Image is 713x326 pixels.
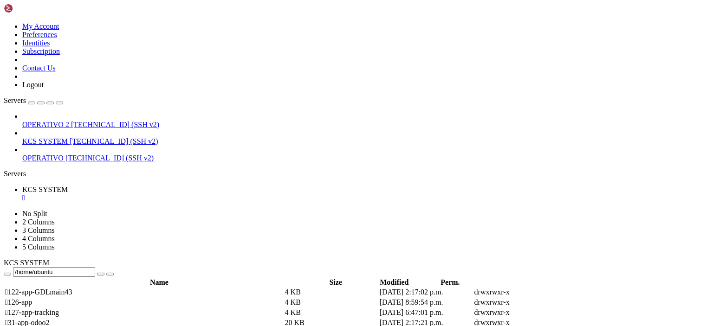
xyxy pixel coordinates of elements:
[22,154,709,162] a: OPERATIVO [TECHNICAL_ID] (SSH v2)
[22,31,57,38] a: Preferences
[22,185,68,193] span: KCS SYSTEM
[22,210,47,217] a: No Split
[5,278,314,287] th: Name: activate to sort column descending
[285,308,378,317] td: 4 KB
[71,121,159,128] span: [TECHNICAL_ID] (SSH v2)
[22,112,709,129] li: OPERATIVO 2 [TECHNICAL_ID] (SSH v2)
[70,137,158,145] span: [TECHNICAL_ID] (SSH v2)
[22,137,709,146] a: KCS SYSTEM [TECHNICAL_ID] (SSH v2)
[4,96,26,104] span: Servers
[22,218,55,226] a: 2 Columns
[22,137,68,145] span: KCS SYSTEM
[474,288,568,297] td: drwxrwxr-x
[22,121,69,128] span: OPERATIVO 2
[4,96,63,104] a: Servers
[315,278,357,287] th: Size: activate to sort column ascending
[22,47,60,55] a: Subscription
[5,298,32,306] span: 126-app
[22,154,64,162] span: OPERATIVO
[4,170,709,178] div: Servers
[22,226,55,234] a: 3 Columns
[358,278,431,287] th: Modified: activate to sort column ascending
[379,288,473,297] td: [DATE] 2:17:02 p.m.
[4,4,57,13] img: Shellngn
[285,288,378,297] td: 4 KB
[22,129,709,146] li: KCS SYSTEM [TECHNICAL_ID] (SSH v2)
[22,235,55,243] a: 4 Columns
[13,267,95,277] input: Current Folder
[65,154,154,162] span: [TECHNICAL_ID] (SSH v2)
[22,64,56,72] a: Contact Us
[474,298,568,307] td: drwxrwxr-x
[4,259,49,267] span: KCS SYSTEM
[22,81,44,89] a: Logout
[474,308,568,317] td: drwxrwxr-x
[432,278,469,287] th: Perm.: activate to sort column ascending
[379,308,473,317] td: [DATE] 6:47:01 p.m.
[5,288,8,296] span: 
[22,146,709,162] li: OPERATIVO [TECHNICAL_ID] (SSH v2)
[22,121,709,129] a: OPERATIVO 2 [TECHNICAL_ID] (SSH v2)
[22,243,55,251] a: 5 Columns
[285,298,378,307] td: 4 KB
[5,308,59,316] span: 127-app-tracking
[22,39,50,47] a: Identities
[22,194,709,202] a: 
[22,185,709,202] a: KCS SYSTEM
[379,298,473,307] td: [DATE] 8:59:54 p.m.
[5,298,8,306] span: 
[22,22,59,30] a: My Account
[5,308,8,316] span: 
[5,288,72,296] span: 122-app-GDLmain43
